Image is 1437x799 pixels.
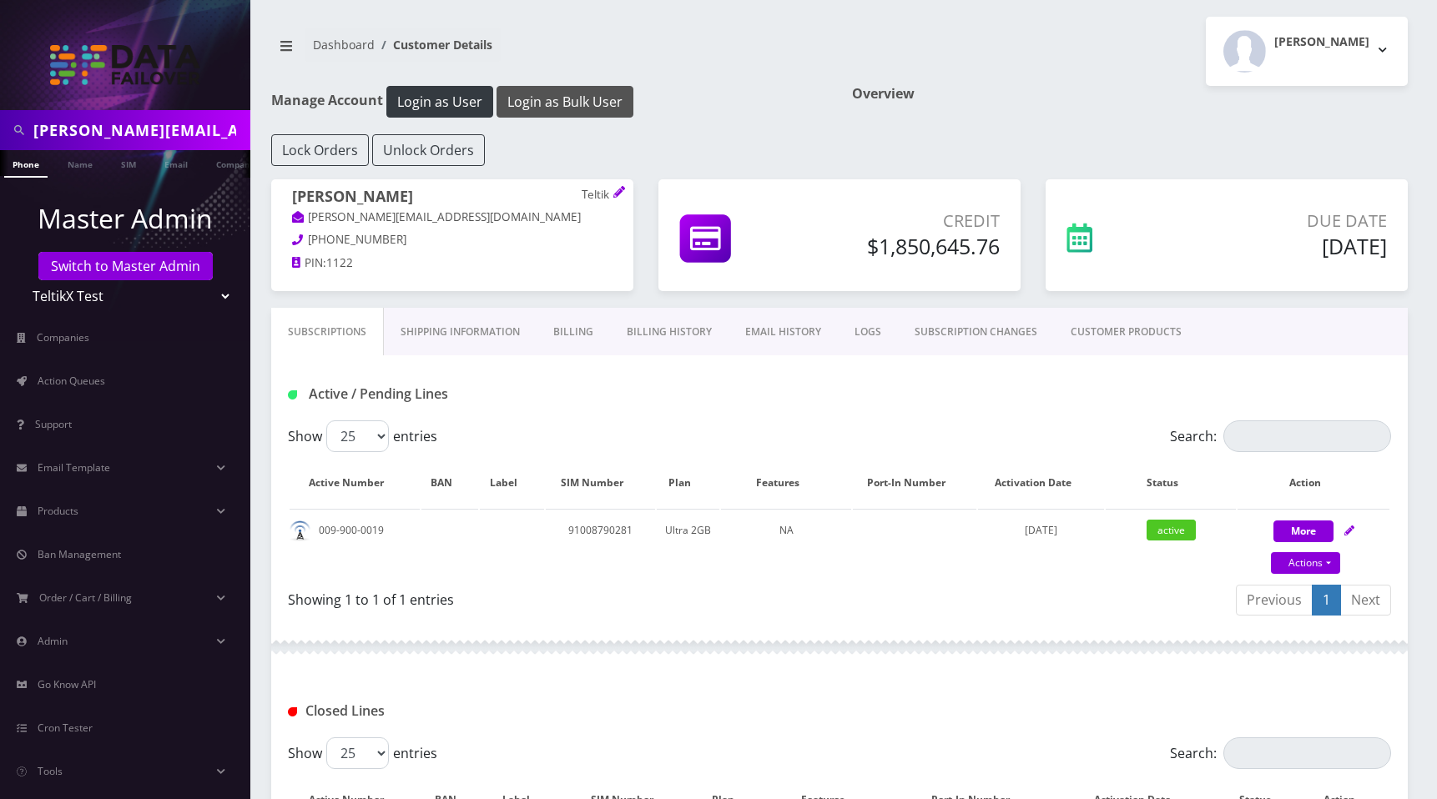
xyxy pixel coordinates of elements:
span: Go Know API [38,677,96,691]
h1: Closed Lines [288,703,639,719]
a: LOGS [838,308,898,356]
th: Label: activate to sort column ascending [480,459,544,507]
th: Port-In Number: activate to sort column ascending [853,459,976,507]
a: Billing [537,308,610,356]
a: Email [156,150,196,176]
a: Dashboard [313,37,375,53]
a: Switch to Master Admin [38,252,213,280]
p: Teltik [582,188,613,203]
h1: Overview [852,86,1408,102]
a: EMAIL HISTORY [729,308,838,356]
span: Ban Management [38,547,121,561]
th: Action: activate to sort column ascending [1238,459,1389,507]
a: Subscriptions [271,308,384,356]
nav: breadcrumb [271,28,827,75]
a: Billing History [610,308,729,356]
span: [DATE] [1025,523,1057,537]
a: Previous [1236,585,1313,616]
h2: [PERSON_NAME] [1274,35,1369,49]
span: Action Queues [38,374,105,388]
button: More [1273,520,1334,542]
a: Login as Bulk User [497,91,633,109]
label: Search: [1170,420,1391,452]
th: SIM Number: activate to sort column ascending [546,459,655,507]
img: default.png [290,520,310,541]
a: [PERSON_NAME][EMAIL_ADDRESS][DOMAIN_NAME] [292,209,581,226]
button: Login as User [386,86,493,118]
button: [PERSON_NAME] [1206,17,1408,86]
a: Shipping Information [384,308,537,356]
a: PIN: [292,255,326,272]
th: Activation Date: activate to sort column ascending [978,459,1104,507]
button: Lock Orders [271,134,369,166]
span: Order / Cart / Billing [39,590,132,605]
input: Search: [1223,737,1391,769]
label: Show entries [288,737,437,769]
span: Email Template [38,460,110,475]
span: 1122 [326,255,353,270]
img: TeltikX Test [50,45,200,85]
label: Search: [1170,737,1391,769]
h1: Active / Pending Lines [288,386,639,402]
td: NA [721,509,851,576]
a: Name [59,150,101,176]
th: Plan: activate to sort column ascending [657,459,719,507]
a: Next [1340,585,1391,616]
span: active [1147,520,1196,540]
span: Products [38,504,78,518]
span: Support [35,417,72,431]
td: 91008790281 [546,509,655,576]
li: Customer Details [375,36,492,53]
th: Features: activate to sort column ascending [721,459,851,507]
h5: $1,850,645.76 [823,234,999,259]
p: Credit [823,209,999,234]
a: 1 [1312,585,1341,616]
span: Companies [37,330,89,344]
label: Show entries [288,420,437,452]
select: Showentries [326,737,389,769]
button: Unlock Orders [372,134,485,166]
th: BAN: activate to sort column ascending [421,459,478,507]
p: Due Date [1182,209,1387,234]
a: Login as User [383,91,497,109]
span: Admin [38,634,68,648]
img: Active / Pending Lines [288,390,297,399]
a: SIM [113,150,144,176]
input: Search: [1223,420,1391,452]
button: Login as Bulk User [497,86,633,118]
a: Phone [4,150,48,178]
h5: [DATE] [1182,234,1387,259]
a: SUBSCRIPTION CHANGES [898,308,1054,356]
a: Actions [1271,552,1340,574]
input: Search in Company [33,114,246,146]
a: CUSTOMER PRODUCTS [1054,308,1198,356]
th: Status: activate to sort column ascending [1106,459,1236,507]
h1: [PERSON_NAME] [292,188,613,209]
td: Ultra 2GB [657,509,719,576]
div: Showing 1 to 1 of 1 entries [288,583,827,610]
td: 009-900-0019 [290,509,420,576]
span: Cron Tester [38,721,93,735]
img: Closed Lines [288,707,297,716]
select: Showentries [326,420,389,452]
span: Tools [38,764,63,778]
h1: Manage Account [271,86,827,118]
th: Active Number: activate to sort column ascending [290,459,420,507]
a: Company [208,150,264,176]
span: [PHONE_NUMBER] [308,232,406,247]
